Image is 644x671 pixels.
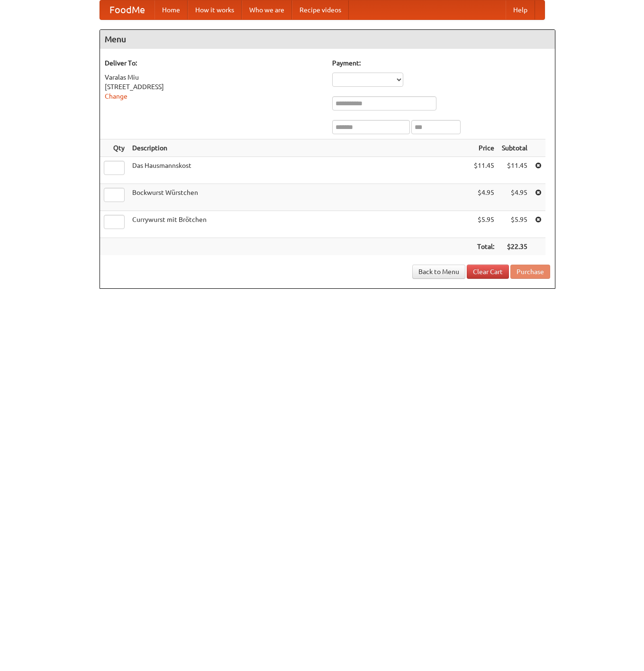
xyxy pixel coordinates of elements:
[470,139,498,157] th: Price
[470,184,498,211] td: $4.95
[470,211,498,238] td: $5.95
[154,0,188,19] a: Home
[128,139,470,157] th: Description
[100,30,555,49] h4: Menu
[188,0,242,19] a: How it works
[100,139,128,157] th: Qty
[128,157,470,184] td: Das Hausmannskost
[332,58,550,68] h5: Payment:
[105,92,127,100] a: Change
[498,157,531,184] td: $11.45
[498,139,531,157] th: Subtotal
[128,184,470,211] td: Bockwurst Würstchen
[498,211,531,238] td: $5.95
[412,265,465,279] a: Back to Menu
[470,157,498,184] td: $11.45
[510,265,550,279] button: Purchase
[105,82,323,92] div: [STREET_ADDRESS]
[467,265,509,279] a: Clear Cart
[498,184,531,211] td: $4.95
[100,0,154,19] a: FoodMe
[128,211,470,238] td: Currywurst mit Brötchen
[242,0,292,19] a: Who we are
[470,238,498,256] th: Total:
[506,0,535,19] a: Help
[498,238,531,256] th: $22.35
[105,73,323,82] div: Varalas Miu
[105,58,323,68] h5: Deliver To:
[292,0,349,19] a: Recipe videos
